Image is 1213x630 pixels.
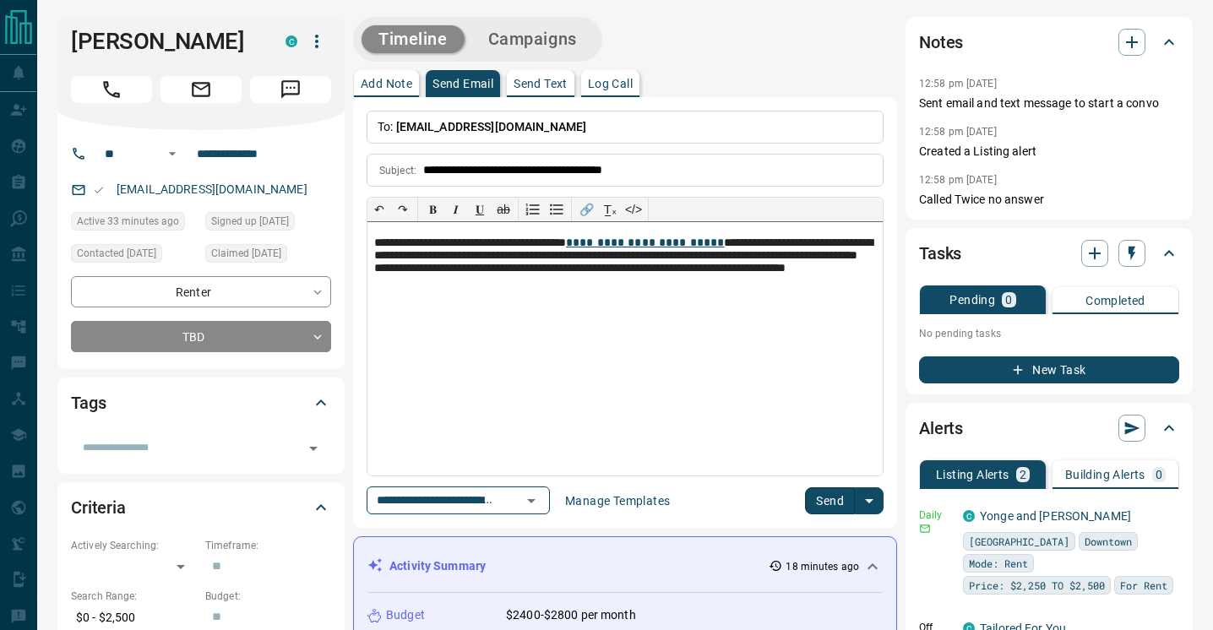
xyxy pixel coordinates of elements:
h2: Notes [919,29,963,56]
p: 12:58 pm [DATE] [919,174,997,186]
div: TBD [71,321,331,352]
h2: Tasks [919,240,961,267]
h2: Tags [71,389,106,416]
span: Call [71,76,152,103]
div: Alerts [919,408,1179,448]
button: </> [622,198,645,221]
div: condos.ca [286,35,297,47]
span: Active 33 minutes ago [77,213,179,230]
span: Downtown [1085,533,1132,550]
div: Wed Oct 01 2025 [71,244,197,268]
span: [GEOGRAPHIC_DATA] [969,533,1069,550]
p: Search Range: [71,589,197,604]
p: Building Alerts [1065,469,1145,481]
p: Created a Listing alert [919,143,1179,160]
p: Send Text [514,78,568,90]
p: Add Note [361,78,412,90]
button: Send [805,487,855,514]
p: Budget: [205,589,331,604]
div: Notes [919,22,1179,62]
button: 𝐁 [421,198,444,221]
div: Activity Summary18 minutes ago [367,551,883,582]
h1: [PERSON_NAME] [71,28,260,55]
p: 0 [1156,469,1162,481]
p: Completed [1085,295,1145,307]
p: Daily [919,508,953,523]
p: Subject: [379,163,416,178]
div: Sat Dec 28 2024 [205,244,331,268]
button: Timeline [362,25,465,53]
span: Message [250,76,331,103]
p: Listing Alerts [936,469,1009,481]
button: Campaigns [471,25,594,53]
button: 𝑰 [444,198,468,221]
button: Bullet list [545,198,568,221]
span: Claimed [DATE] [211,245,281,262]
button: 🔗 [574,198,598,221]
div: Sun Oct 12 2025 [71,212,197,236]
p: Budget [386,606,425,624]
p: 18 minutes ago [786,559,859,574]
p: Timeframe: [205,538,331,553]
div: Sat Dec 28 2024 [205,212,331,236]
button: Open [162,144,182,164]
svg: Email [919,523,931,535]
s: ab [497,203,510,216]
p: 12:58 pm [DATE] [919,126,997,138]
p: Send Email [432,78,493,90]
button: ab [492,198,515,221]
p: Sent email and text message to start a convo [919,95,1179,112]
p: Activity Summary [389,557,486,575]
button: New Task [919,356,1179,383]
span: Signed up [DATE] [211,213,289,230]
h2: Criteria [71,494,126,521]
a: [EMAIL_ADDRESS][DOMAIN_NAME] [117,182,307,196]
span: Email [160,76,242,103]
button: Open [302,437,325,460]
button: 𝐔 [468,198,492,221]
p: Pending [949,294,995,306]
button: T̲ₓ [598,198,622,221]
p: Log Call [588,78,633,90]
div: Renter [71,276,331,307]
div: condos.ca [963,510,975,522]
span: For Rent [1120,577,1167,594]
span: 𝐔 [476,203,484,216]
span: Price: $2,250 TO $2,500 [969,577,1105,594]
p: Called Twice no answer [919,191,1179,209]
p: 2 [1020,469,1026,481]
span: [EMAIL_ADDRESS][DOMAIN_NAME] [396,120,587,133]
p: No pending tasks [919,321,1179,346]
p: Actively Searching: [71,538,197,553]
p: 12:58 pm [DATE] [919,78,997,90]
button: Manage Templates [555,487,680,514]
div: Criteria [71,487,331,528]
h2: Alerts [919,415,963,442]
div: Tasks [919,233,1179,274]
p: 0 [1005,294,1012,306]
div: Tags [71,383,331,423]
span: Mode: Rent [969,555,1028,572]
p: $2400-$2800 per month [506,606,636,624]
button: ↷ [391,198,415,221]
span: Contacted [DATE] [77,245,156,262]
button: Numbered list [521,198,545,221]
svg: Email Valid [93,184,105,196]
button: Open [519,489,543,513]
div: split button [805,487,884,514]
p: To: [367,111,884,144]
button: ↶ [367,198,391,221]
a: Yonge and [PERSON_NAME] [980,509,1131,523]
